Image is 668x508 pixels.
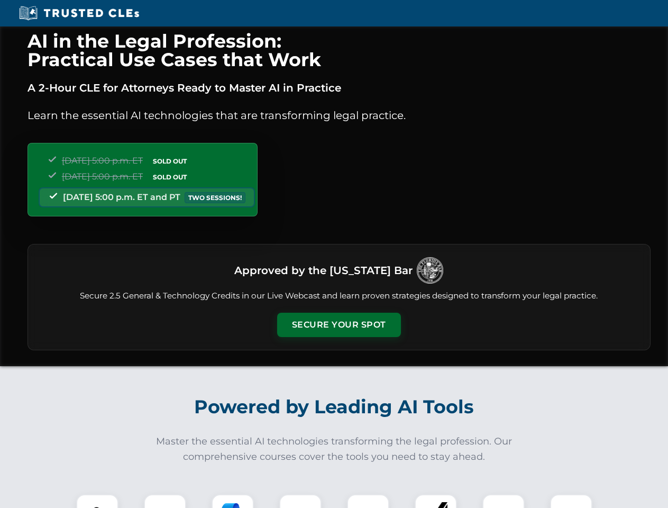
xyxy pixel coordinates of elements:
span: [DATE] 5:00 p.m. ET [62,171,143,182]
p: A 2-Hour CLE for Attorneys Ready to Master AI in Practice [28,79,651,96]
img: Logo [417,257,443,284]
img: Trusted CLEs [16,5,142,21]
p: Master the essential AI technologies transforming the legal profession. Our comprehensive courses... [149,434,519,465]
span: [DATE] 5:00 p.m. ET [62,156,143,166]
button: Secure Your Spot [277,313,401,337]
span: SOLD OUT [149,156,190,167]
h1: AI in the Legal Profession: Practical Use Cases that Work [28,32,651,69]
h2: Powered by Leading AI Tools [41,388,627,425]
span: SOLD OUT [149,171,190,183]
h3: Approved by the [US_STATE] Bar [234,261,413,280]
p: Learn the essential AI technologies that are transforming legal practice. [28,107,651,124]
p: Secure 2.5 General & Technology Credits in our Live Webcast and learn proven strategies designed ... [41,290,637,302]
